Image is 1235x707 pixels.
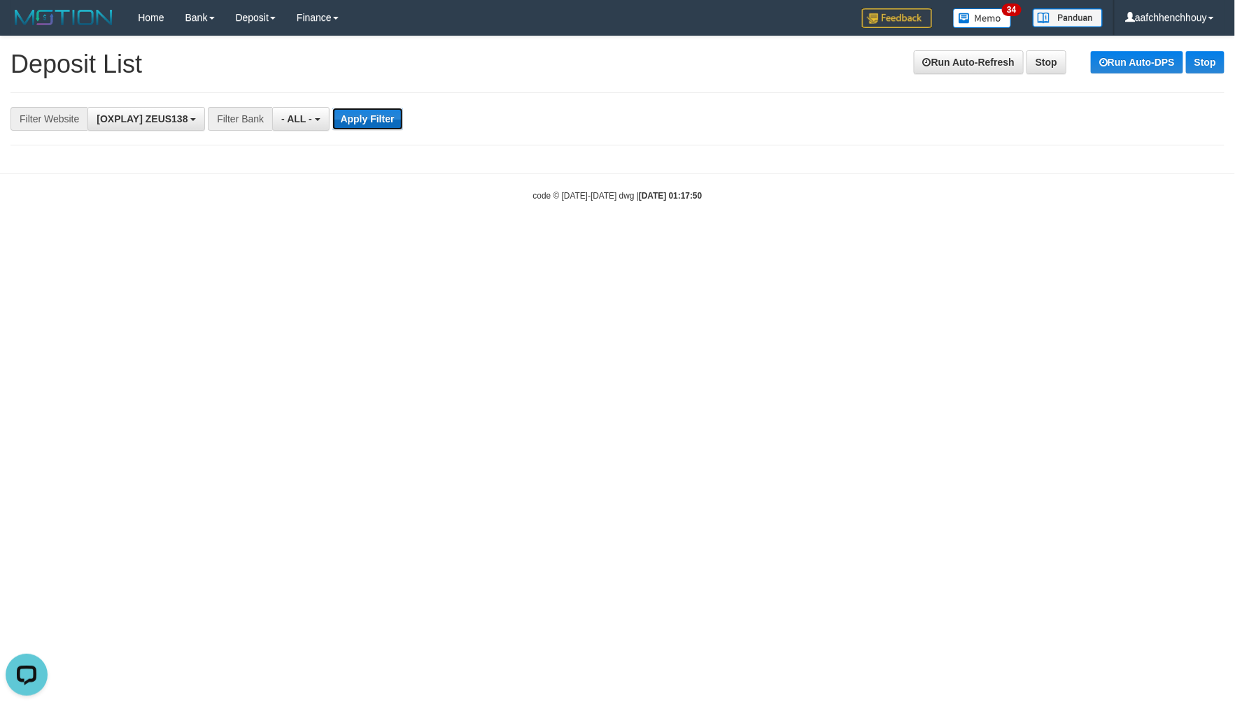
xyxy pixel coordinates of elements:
[953,8,1012,28] img: Button%20Memo.svg
[1026,50,1066,74] a: Stop
[1186,51,1225,73] a: Stop
[1033,8,1103,27] img: panduan.png
[639,191,702,201] strong: [DATE] 01:17:50
[272,107,329,131] button: - ALL -
[914,50,1024,74] a: Run Auto-Refresh
[10,50,1225,78] h1: Deposit List
[281,113,312,124] span: - ALL -
[1002,3,1021,16] span: 34
[10,7,117,28] img: MOTION_logo.png
[6,6,48,48] button: Open LiveChat chat widget
[1091,51,1183,73] a: Run Auto-DPS
[97,113,188,124] span: [OXPLAY] ZEUS138
[208,107,272,131] div: Filter Bank
[862,8,932,28] img: Feedback.jpg
[87,107,205,131] button: [OXPLAY] ZEUS138
[533,191,703,201] small: code © [DATE]-[DATE] dwg |
[10,107,87,131] div: Filter Website
[332,108,403,130] button: Apply Filter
